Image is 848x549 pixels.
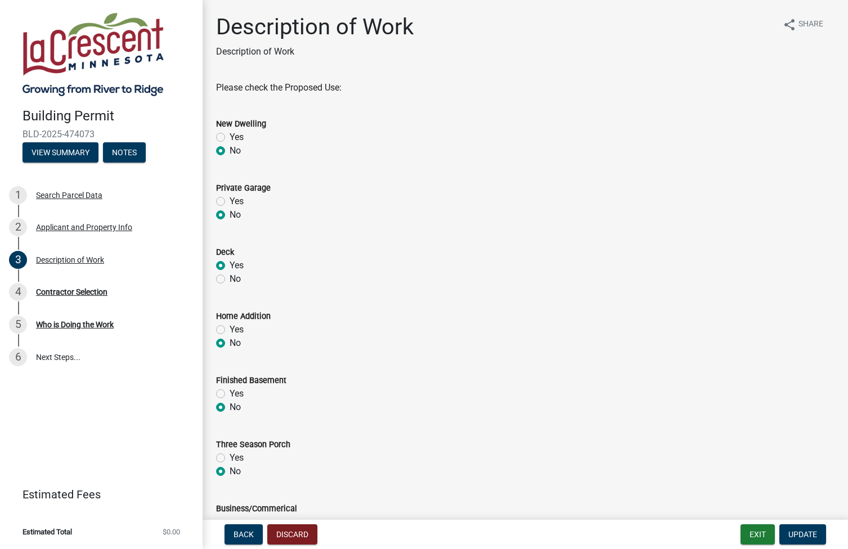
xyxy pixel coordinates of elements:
[9,251,27,269] div: 3
[234,530,254,539] span: Back
[783,18,796,31] i: share
[230,451,244,465] label: Yes
[230,144,241,157] label: No
[741,524,775,544] button: Exit
[9,316,27,334] div: 5
[36,223,132,231] div: Applicant and Property Info
[216,45,414,58] p: Description of Work
[23,148,98,157] wm-modal-confirm: Summary
[9,186,27,204] div: 1
[225,524,263,544] button: Back
[774,13,832,35] button: shareShare
[9,283,27,301] div: 4
[103,142,146,163] button: Notes
[230,336,241,350] label: No
[36,288,107,296] div: Contractor Selection
[216,249,234,256] label: Deck
[230,130,244,144] label: Yes
[216,120,266,128] label: New Dwelling
[230,387,244,400] label: Yes
[779,524,826,544] button: Update
[23,108,194,124] h4: Building Permit
[23,12,164,96] img: City of La Crescent, Minnesota
[9,483,185,506] a: Estimated Fees
[36,191,102,199] div: Search Parcel Data
[23,142,98,163] button: View Summary
[230,323,244,336] label: Yes
[230,400,241,414] label: No
[216,377,286,385] label: Finished Basement
[216,184,271,192] label: Private Garage
[798,18,823,31] span: Share
[216,441,290,449] label: Three Season Porch
[230,195,244,208] label: Yes
[216,13,414,40] h1: Description of Work
[230,272,241,286] label: No
[9,218,27,236] div: 2
[103,148,146,157] wm-modal-confirm: Notes
[216,313,271,321] label: Home Addition
[163,528,180,535] span: $0.00
[267,524,317,544] button: Discard
[230,465,241,478] label: No
[216,505,297,513] label: Business/Commerical
[23,129,180,139] span: BLD-2025-474073
[216,81,834,94] div: Please check the Proposed Use:
[9,348,27,366] div: 6
[788,530,817,539] span: Update
[36,256,104,264] div: Description of Work
[230,208,241,222] label: No
[36,321,114,328] div: Who is Doing the Work
[23,528,72,535] span: Estimated Total
[230,259,244,272] label: Yes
